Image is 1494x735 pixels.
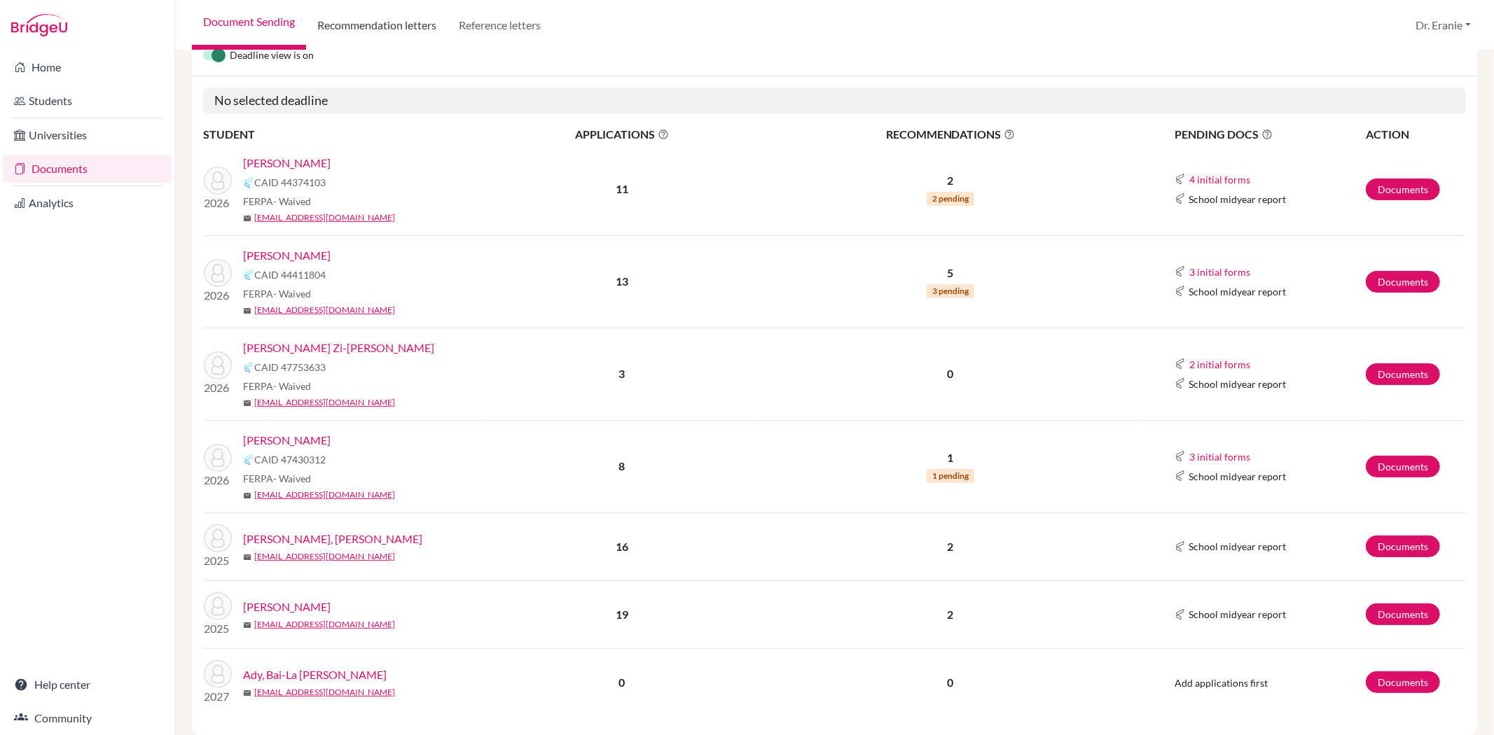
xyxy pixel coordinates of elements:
[243,286,311,301] span: FERPA
[1189,192,1286,206] span: School midyear report
[1175,126,1364,143] span: PENDING DOCS
[243,339,434,356] a: [PERSON_NAME] Zi-[PERSON_NAME]
[3,53,172,81] a: Home
[761,265,1140,281] p: 5
[761,365,1140,382] p: 0
[1366,456,1440,477] a: Documents
[204,351,232,379] img: Liu, Evelyn Zi-Tang
[243,269,254,281] img: Common App logo
[1366,363,1440,385] a: Documents
[273,380,311,392] span: - Waived
[11,14,67,36] img: Bridge-U
[254,550,395,563] a: [EMAIL_ADDRESS][DOMAIN_NAME]
[243,194,311,209] span: FERPA
[203,87,1466,114] h5: No selected deadline
[243,598,331,615] a: [PERSON_NAME]
[243,454,254,465] img: Common App logo
[927,192,974,206] span: 2 pending
[616,540,628,553] b: 16
[761,674,1140,691] p: 0
[1189,539,1286,554] span: School midyear report
[203,125,483,143] th: STUDENT
[254,452,326,467] span: CAID 47430312
[1175,451,1186,462] img: Common App logo
[1175,677,1268,689] span: Add applications first
[243,155,331,171] a: [PERSON_NAME]
[204,472,232,489] p: 2026
[761,606,1140,623] p: 2
[1175,193,1186,204] img: Common App logo
[254,686,395,699] a: [EMAIL_ADDRESS][DOMAIN_NAME]
[1175,358,1186,370] img: Common App logo
[204,592,232,620] img: HUANG, BENJAMIN
[204,620,232,637] p: 2025
[243,553,251,561] span: mail
[1189,607,1286,622] span: School midyear report
[243,379,311,393] span: FERPA
[1175,609,1186,620] img: Common App logo
[3,189,172,217] a: Analytics
[243,689,251,697] span: mail
[254,618,395,631] a: [EMAIL_ADDRESS][DOMAIN_NAME]
[273,472,311,484] span: - Waived
[1366,271,1440,293] a: Documents
[243,247,331,264] a: [PERSON_NAME]
[3,704,172,732] a: Community
[1189,469,1286,484] span: School midyear report
[3,155,172,183] a: Documents
[1366,535,1440,557] a: Documents
[243,471,311,486] span: FERPA
[3,671,172,699] a: Help center
[254,267,326,282] span: CAID 44411804
[1366,671,1440,693] a: Documents
[1366,603,1440,625] a: Documents
[254,175,326,190] span: CAID 44374103
[761,449,1140,466] p: 1
[1189,284,1286,299] span: School midyear report
[927,469,974,483] span: 1 pending
[243,666,387,683] a: Ady, Bai-La [PERSON_NAME]
[254,489,395,501] a: [EMAIL_ADDRESS][DOMAIN_NAME]
[927,284,974,298] span: 3 pending
[1175,174,1186,185] img: Common App logo
[204,444,232,472] img: Chow, Kyle
[243,621,251,629] span: mail
[243,307,251,315] span: mail
[1189,264,1251,280] button: 3 initial forms
[616,608,628,621] b: 19
[616,274,628,288] b: 13
[204,287,232,304] p: 2026
[273,195,311,207] span: - Waived
[204,660,232,688] img: Ady, Bai-La Elizabeth
[204,195,232,211] p: 2026
[618,675,625,689] b: 0
[1409,12,1477,38] button: Dr. Eranie
[761,172,1140,189] p: 2
[243,491,251,500] span: mail
[1189,449,1251,465] button: 3 initial forms
[204,552,232,569] p: 2025
[1175,541,1186,552] img: Common App logo
[243,362,254,373] img: Common App logo
[1175,378,1186,389] img: Common App logo
[254,304,395,316] a: [EMAIL_ADDRESS][DOMAIN_NAME]
[204,524,232,552] img: CHIANG, YUANCHIAO ALAN
[204,688,232,705] p: 2027
[254,396,395,409] a: [EMAIL_ADDRESS][DOMAIN_NAME]
[618,459,625,472] b: 8
[3,121,172,149] a: Universities
[254,211,395,224] a: [EMAIL_ADDRESS][DOMAIN_NAME]
[243,399,251,407] span: mail
[1189,377,1286,391] span: School midyear report
[243,531,422,547] a: [PERSON_NAME], [PERSON_NAME]
[1175,470,1186,482] img: Common App logo
[1175,286,1186,297] img: Common App logo
[204,259,232,287] img: Lin, Emma
[1366,178,1440,200] a: Documents
[484,126,759,143] span: APPLICATIONS
[243,432,331,449] a: [PERSON_NAME]
[1189,171,1251,188] button: 4 initial forms
[243,177,254,188] img: Common App logo
[204,167,232,195] img: Kang, Liyeh
[230,48,314,64] span: Deadline view is on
